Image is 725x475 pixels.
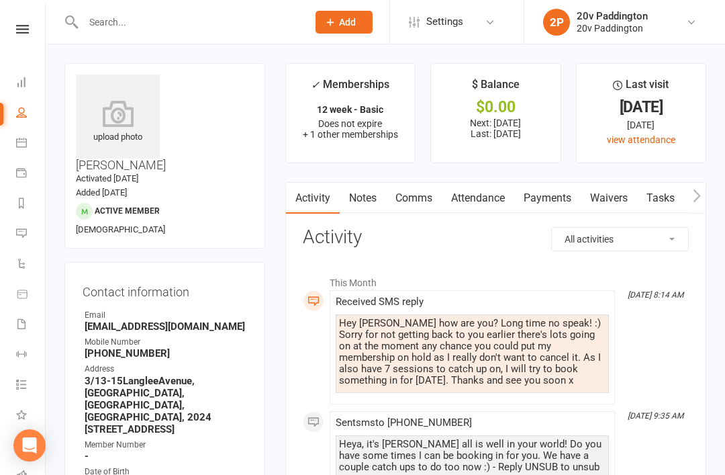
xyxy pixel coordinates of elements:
[303,269,689,290] li: This Month
[577,22,648,34] div: 20v Paddington
[13,429,46,462] div: Open Intercom Messenger
[443,118,548,139] p: Next: [DATE] Last: [DATE]
[628,290,683,300] i: [DATE] 8:14 AM
[76,173,138,183] time: Activated [DATE]
[637,183,684,214] a: Tasks
[16,159,46,189] a: Payments
[286,183,340,214] a: Activity
[336,417,472,429] span: Sent sms to [PHONE_NUMBER]
[16,189,46,220] a: Reports
[340,183,386,214] a: Notes
[76,100,160,144] div: upload photo
[16,99,46,129] a: People
[589,118,693,132] div: [DATE]
[303,227,689,248] h3: Activity
[85,363,247,376] div: Address
[628,411,683,421] i: [DATE] 9:35 AM
[85,336,247,349] div: Mobile Number
[339,439,606,473] div: Heya, it's [PERSON_NAME] all is well in your world! Do you have some times I can be booking in fo...
[443,100,548,114] div: $0.00
[85,309,247,322] div: Email
[16,280,46,310] a: Product Sales
[85,347,247,359] strong: [PHONE_NUMBER]
[613,76,669,100] div: Last visit
[386,183,442,214] a: Comms
[316,11,373,34] button: Add
[76,187,127,198] time: Added [DATE]
[336,296,609,308] div: Received SMS reply
[581,183,637,214] a: Waivers
[311,79,320,91] i: ✓
[607,134,675,145] a: view attendance
[76,75,254,172] h3: [PERSON_NAME]
[85,439,247,451] div: Member Number
[339,17,356,28] span: Add
[442,183,514,214] a: Attendance
[472,76,520,100] div: $ Balance
[16,401,46,431] a: What's New
[311,76,389,101] div: Memberships
[339,318,606,386] div: Hey [PERSON_NAME] how are you? Long time no speak! :) Sorry for not getting back to you earlier t...
[85,375,247,435] strong: 3/13-15LangleeAvenue, [GEOGRAPHIC_DATA], [GEOGRAPHIC_DATA], [GEOGRAPHIC_DATA], 2024 [STREET_ADDRESS]
[85,450,247,462] strong: -
[543,9,570,36] div: 2P
[303,129,398,140] span: + 1 other memberships
[79,13,298,32] input: Search...
[318,118,382,129] span: Does not expire
[95,206,160,216] span: Active member
[16,129,46,159] a: Calendar
[317,104,383,115] strong: 12 week - Basic
[85,320,247,333] strong: [EMAIL_ADDRESS][DOMAIN_NAME]
[577,10,648,22] div: 20v Paddington
[426,7,463,37] span: Settings
[76,224,165,234] span: [DEMOGRAPHIC_DATA]
[83,280,247,299] h3: Contact information
[514,183,581,214] a: Payments
[589,100,693,114] div: [DATE]
[16,69,46,99] a: Dashboard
